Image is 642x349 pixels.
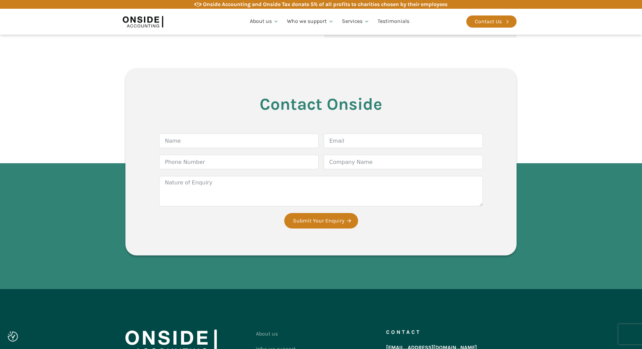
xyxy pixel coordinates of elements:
[246,10,283,33] a: About us
[159,95,483,113] h3: Contact Onside
[374,10,413,33] a: Testimonials
[475,17,502,26] div: Contact Us
[159,176,483,206] textarea: Nature of Enquiry
[123,14,163,29] img: Onside Accounting
[386,329,421,335] h5: Contact
[324,155,483,169] input: Company Name
[284,213,358,229] button: Submit Your Enquiry
[466,15,517,28] a: Contact Us
[283,10,338,33] a: Who we support
[8,331,18,342] img: Revisit consent button
[159,134,319,148] input: Name
[8,331,18,342] button: Consent Preferences
[256,326,296,342] a: About us
[324,134,483,148] input: Email
[338,10,374,33] a: Services
[159,155,319,169] input: Phone Number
